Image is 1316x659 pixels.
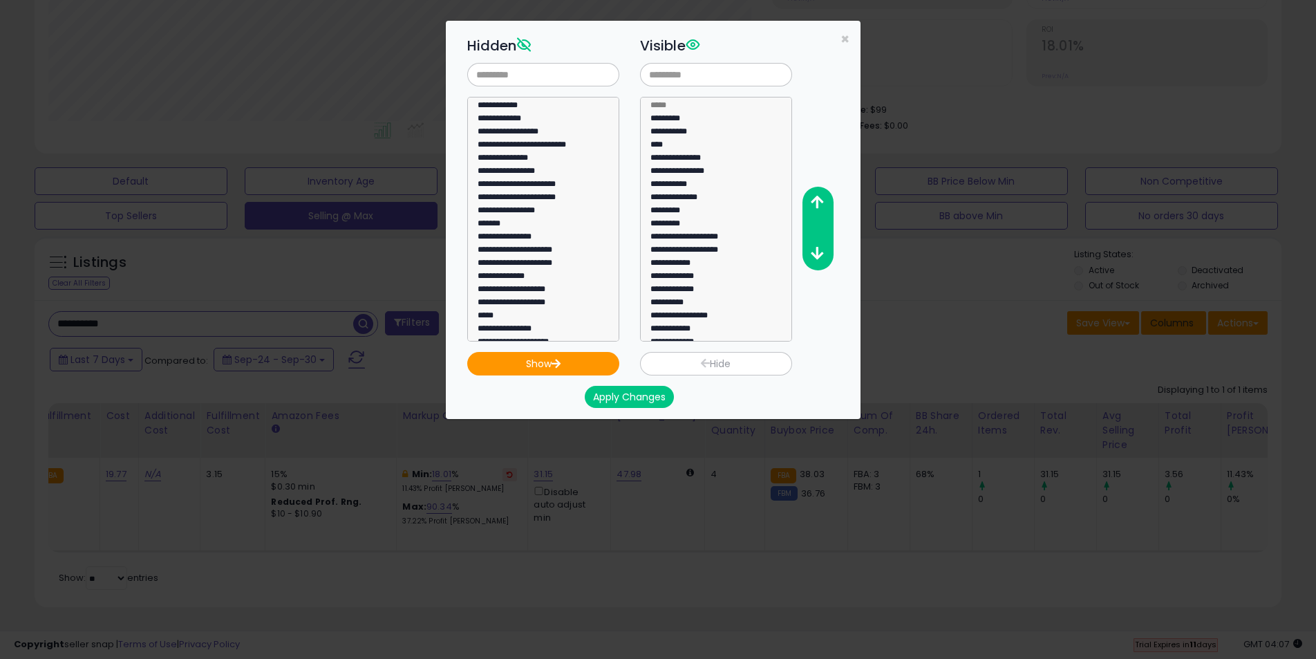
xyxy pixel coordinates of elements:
h3: Visible [640,35,792,56]
button: Apply Changes [585,386,674,408]
h3: Hidden [467,35,619,56]
button: Show [467,352,619,375]
span: × [840,29,849,49]
button: Hide [640,352,792,375]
